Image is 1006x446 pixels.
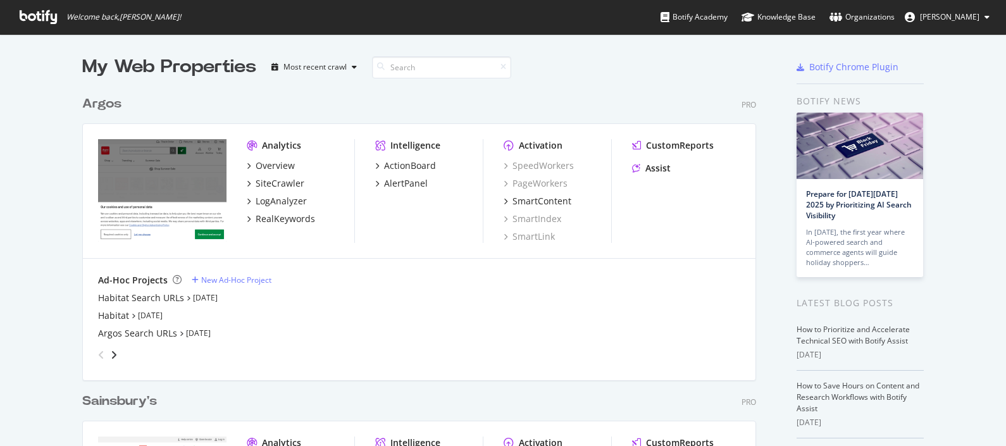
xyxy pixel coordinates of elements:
[138,310,163,321] a: [DATE]
[93,345,109,365] div: angle-left
[806,227,914,268] div: In [DATE], the first year where AI-powered search and commerce agents will guide holiday shoppers…
[186,328,211,338] a: [DATE]
[247,195,307,208] a: LogAnalyzer
[372,56,511,78] input: Search
[98,327,177,340] a: Argos Search URLs
[82,392,157,411] div: Sainsbury's
[661,11,728,23] div: Botify Academy
[98,309,129,322] a: Habitat
[98,292,184,304] a: Habitat Search URLs
[201,275,271,285] div: New Ad-Hoc Project
[98,274,168,287] div: Ad-Hoc Projects
[797,94,924,108] div: Botify news
[632,139,714,152] a: CustomReports
[504,159,574,172] a: SpeedWorkers
[98,139,227,242] img: www.argos.co.uk
[632,162,671,175] a: Assist
[82,392,162,411] a: Sainsbury's
[797,380,919,414] a: How to Save Hours on Content and Research Workflows with Botify Assist
[895,7,1000,27] button: [PERSON_NAME]
[645,162,671,175] div: Assist
[82,54,256,80] div: My Web Properties
[247,213,315,225] a: RealKeywords
[384,177,428,190] div: AlertPanel
[375,177,428,190] a: AlertPanel
[797,113,923,179] img: Prepare for Black Friday 2025 by Prioritizing AI Search Visibility
[193,292,218,303] a: [DATE]
[646,139,714,152] div: CustomReports
[797,61,898,73] a: Botify Chrome Plugin
[283,63,347,71] div: Most recent crawl
[742,11,816,23] div: Knowledge Base
[806,189,912,221] a: Prepare for [DATE][DATE] 2025 by Prioritizing AI Search Visibility
[963,403,993,433] iframe: Intercom live chat
[512,195,571,208] div: SmartContent
[504,195,571,208] a: SmartContent
[66,12,181,22] span: Welcome back, [PERSON_NAME] !
[82,95,127,113] a: Argos
[742,397,756,407] div: Pro
[742,99,756,110] div: Pro
[266,57,362,77] button: Most recent crawl
[384,159,436,172] div: ActionBoard
[504,230,555,243] a: SmartLink
[390,139,440,152] div: Intelligence
[256,213,315,225] div: RealKeywords
[504,213,561,225] a: SmartIndex
[82,95,121,113] div: Argos
[797,417,924,428] div: [DATE]
[192,275,271,285] a: New Ad-Hoc Project
[504,177,568,190] a: PageWorkers
[247,177,304,190] a: SiteCrawler
[256,159,295,172] div: Overview
[375,159,436,172] a: ActionBoard
[256,177,304,190] div: SiteCrawler
[920,11,979,22] span: Abhijeet Bhosale
[109,349,118,361] div: angle-right
[809,61,898,73] div: Botify Chrome Plugin
[829,11,895,23] div: Organizations
[797,296,924,310] div: Latest Blog Posts
[797,349,924,361] div: [DATE]
[247,159,295,172] a: Overview
[256,195,307,208] div: LogAnalyzer
[262,139,301,152] div: Analytics
[519,139,562,152] div: Activation
[797,324,910,346] a: How to Prioritize and Accelerate Technical SEO with Botify Assist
